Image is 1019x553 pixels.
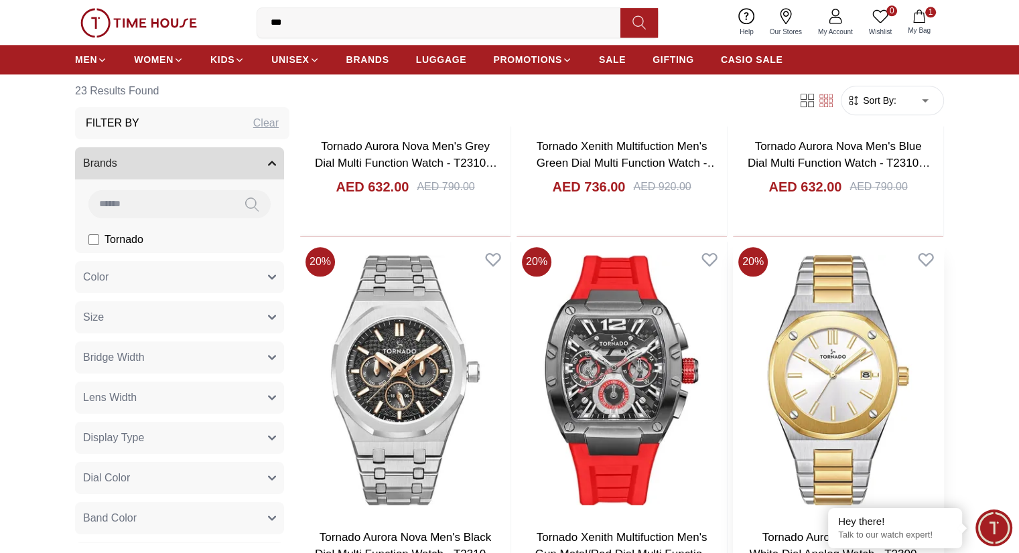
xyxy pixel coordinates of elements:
a: Tornado Xenith Multifuction Men's Green Dial Multi Function Watch - T23105-XSHH [537,140,719,187]
button: Size [75,301,284,333]
span: Help [734,27,759,37]
a: KIDS [210,48,245,72]
a: GIFTING [653,48,694,72]
span: BRANDS [346,53,389,66]
a: WOMEN [134,48,184,72]
a: Tornado Aurora Nova Men's Blue Dial Multi Function Watch - T23104-SBSL [748,140,930,187]
div: Chat Widget [975,509,1012,546]
div: AED 790.00 [850,179,907,195]
span: Band Color [83,510,137,526]
a: UNISEX [271,48,319,72]
h4: AED 632.00 [768,177,841,196]
input: Tornado [88,234,99,245]
div: Hey there! [838,515,952,528]
span: 0 [886,5,897,16]
span: WOMEN [134,53,174,66]
div: AED 920.00 [633,179,691,195]
span: Color [83,269,109,285]
a: LUGGAGE [416,48,467,72]
span: 20 % [305,247,335,276]
span: 20 % [522,247,551,276]
a: 0Wishlist [861,5,900,39]
span: SALE [599,53,626,66]
span: UNISEX [271,53,309,66]
span: MEN [75,53,97,66]
span: 1 [925,7,936,17]
img: Tornado Aurora Nova Men's Black Dial Multi Function Watch - T23104-SBSBK [300,242,511,518]
a: Our Stores [762,5,810,39]
button: Band Color [75,502,284,534]
button: Display Type [75,422,284,454]
h4: AED 736.00 [552,177,625,196]
img: Tornado Xenith Multifuction Men's Gun Metal/Red Dial Multi Function Watch - T23105-XSRB [517,242,727,518]
span: PROMOTIONS [493,53,562,66]
h6: 23 Results Found [75,75,289,107]
a: PROMOTIONS [493,48,572,72]
span: Sort By: [860,94,896,107]
span: KIDS [210,53,234,66]
a: SALE [599,48,626,72]
span: My Account [813,27,858,37]
a: CASIO SALE [721,48,783,72]
div: AED 790.00 [417,179,474,195]
img: ... [80,8,197,37]
button: Color [75,261,284,293]
img: Tornado Aurora Twilight Men's White Dial Analog Watch - T23003-TBTW [733,242,943,518]
span: Dial Color [83,470,130,486]
span: My Bag [902,25,936,35]
span: Our Stores [764,27,807,37]
div: Clear [253,115,279,131]
h4: AED 632.00 [336,177,409,196]
span: Tornado [105,232,143,248]
h3: Filter By [86,115,139,131]
a: Help [732,5,762,39]
span: Brands [83,155,117,171]
a: MEN [75,48,107,72]
button: Bridge Width [75,341,284,374]
button: Brands [75,147,284,179]
span: LUGGAGE [416,53,467,66]
span: 20 % [738,247,768,276]
span: Size [83,309,104,325]
span: Bridge Width [83,349,145,366]
span: Wishlist [864,27,897,37]
button: Sort By: [847,94,896,107]
button: 1My Bag [900,7,939,38]
a: BRANDS [346,48,389,72]
span: CASIO SALE [721,53,783,66]
p: Talk to our watch expert! [838,530,952,541]
button: Dial Color [75,462,284,494]
span: Display Type [83,430,144,446]
button: Lens Width [75,382,284,414]
span: GIFTING [653,53,694,66]
span: Lens Width [83,390,137,406]
a: Tornado Aurora Nova Men's Grey Dial Multi Function Watch - T23104-SBSX [315,140,497,187]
